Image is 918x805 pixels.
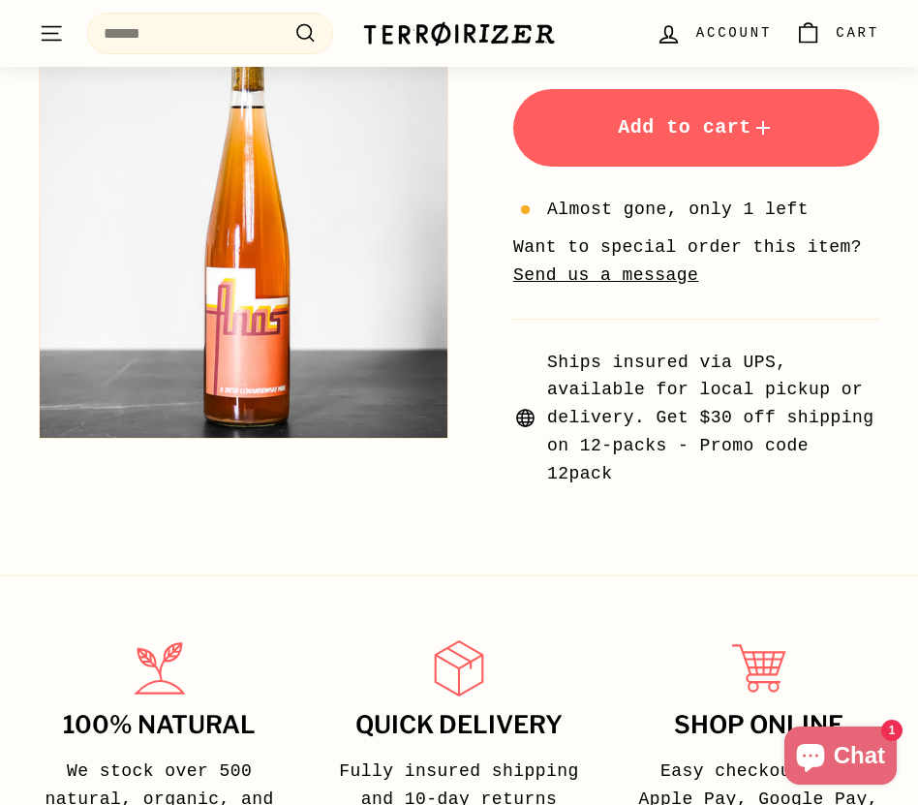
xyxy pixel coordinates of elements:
li: Want to special order this item? [513,233,879,290]
h3: Quick delivery [330,712,587,739]
a: Cart [783,5,891,62]
span: Ships insured via UPS, available for local pickup or delivery. Get $30 off shipping on 12-packs -... [547,349,879,488]
button: Add to cart [513,89,879,167]
span: Account [696,22,772,44]
inbox-online-store-chat: Shopify online store chat [779,727,903,790]
a: Account [644,5,783,62]
h3: 100% Natural [31,712,288,739]
span: Add to cart [618,116,775,139]
span: Cart [836,22,879,44]
a: Send us a message [513,265,698,285]
h3: Shop Online [630,712,887,739]
span: Almost gone, only 1 left [547,196,809,224]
